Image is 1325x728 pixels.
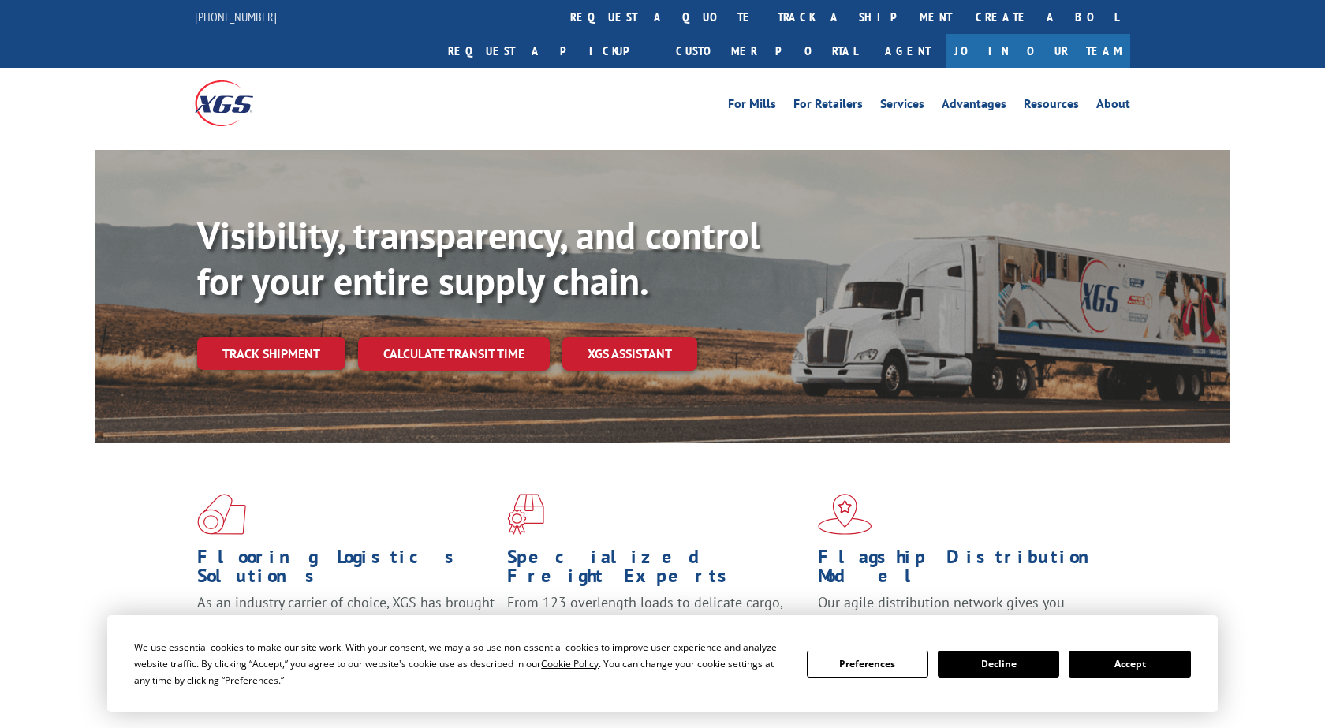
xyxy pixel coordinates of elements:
[436,34,664,68] a: Request a pickup
[818,547,1116,593] h1: Flagship Distribution Model
[197,547,495,593] h1: Flooring Logistics Solutions
[107,615,1218,712] div: Cookie Consent Prompt
[358,337,550,371] a: Calculate transit time
[197,593,495,649] span: As an industry carrier of choice, XGS has brought innovation and dedication to flooring logistics...
[946,34,1130,68] a: Join Our Team
[728,98,776,115] a: For Mills
[880,98,924,115] a: Services
[541,657,599,670] span: Cookie Policy
[195,9,277,24] a: [PHONE_NUMBER]
[507,593,805,663] p: From 123 overlength loads to delicate cargo, our experienced staff knows the best way to move you...
[1069,651,1190,678] button: Accept
[507,547,805,593] h1: Specialized Freight Experts
[225,674,278,687] span: Preferences
[197,494,246,535] img: xgs-icon-total-supply-chain-intelligence-red
[197,211,760,305] b: Visibility, transparency, and control for your entire supply chain.
[818,494,872,535] img: xgs-icon-flagship-distribution-model-red
[1024,98,1079,115] a: Resources
[807,651,928,678] button: Preferences
[869,34,946,68] a: Agent
[507,494,544,535] img: xgs-icon-focused-on-flooring-red
[818,593,1108,630] span: Our agile distribution network gives you nationwide inventory management on demand.
[197,337,345,370] a: Track shipment
[793,98,863,115] a: For Retailers
[134,639,787,689] div: We use essential cookies to make our site work. With your consent, we may also use non-essential ...
[942,98,1006,115] a: Advantages
[562,337,697,371] a: XGS ASSISTANT
[938,651,1059,678] button: Decline
[664,34,869,68] a: Customer Portal
[1096,98,1130,115] a: About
